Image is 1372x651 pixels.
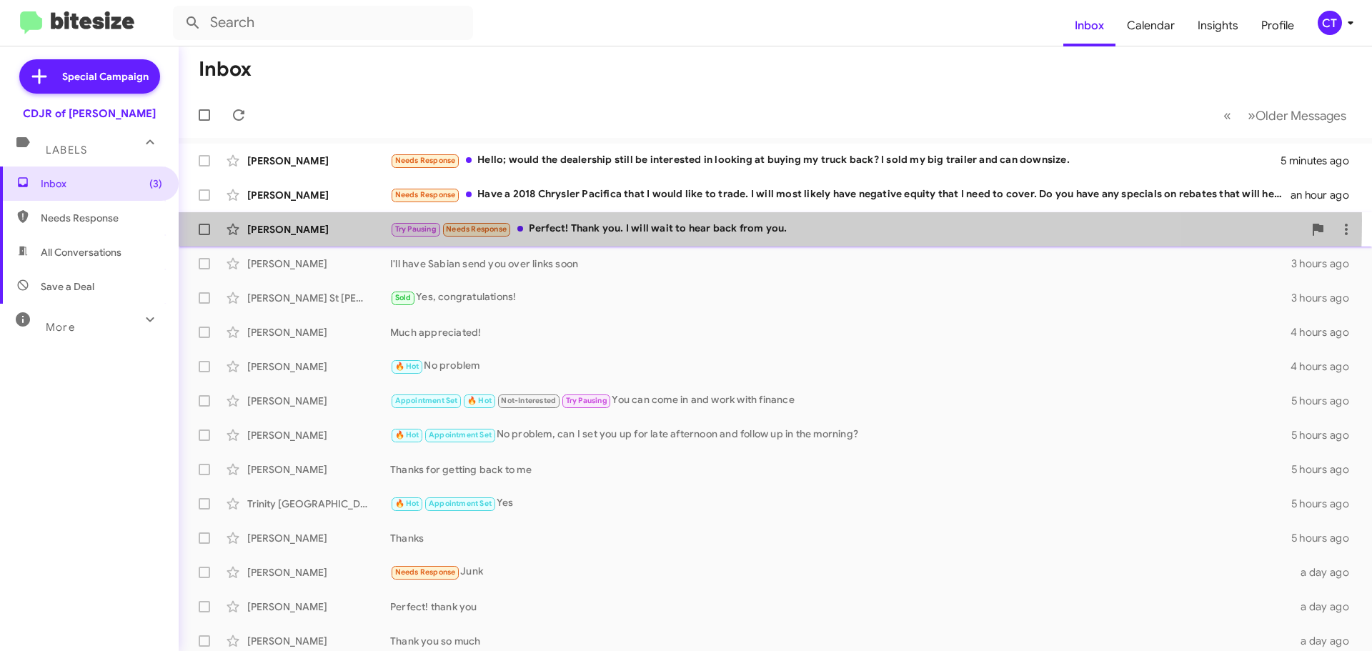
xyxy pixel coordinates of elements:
[390,634,1292,648] div: Thank you so much
[390,221,1303,237] div: Perfect! Thank you. I will wait to hear back from you.
[149,177,162,191] span: (3)
[395,362,419,371] span: 🔥 Hot
[395,499,419,508] span: 🔥 Hot
[1318,11,1342,35] div: CT
[390,427,1291,443] div: No problem, can I set you up for late afternoon and follow up in the morning?
[390,358,1291,374] div: No problem
[1292,634,1361,648] div: a day ago
[395,156,456,165] span: Needs Response
[247,188,390,202] div: [PERSON_NAME]
[1291,394,1361,408] div: 5 hours ago
[247,222,390,237] div: [PERSON_NAME]
[1256,108,1346,124] span: Older Messages
[41,211,162,225] span: Needs Response
[247,394,390,408] div: [PERSON_NAME]
[395,567,456,577] span: Needs Response
[41,279,94,294] span: Save a Deal
[1291,359,1361,374] div: 4 hours ago
[501,396,556,405] span: Not-Interested
[247,497,390,511] div: Trinity [GEOGRAPHIC_DATA]
[41,177,162,191] span: Inbox
[390,564,1292,580] div: Junk
[247,291,390,305] div: [PERSON_NAME] St [PERSON_NAME]
[390,462,1291,477] div: Thanks for getting back to me
[390,392,1291,409] div: You can come in and work with finance
[247,600,390,614] div: [PERSON_NAME]
[46,144,87,156] span: Labels
[1281,154,1361,168] div: 5 minutes ago
[446,224,507,234] span: Needs Response
[247,462,390,477] div: [PERSON_NAME]
[1216,101,1355,130] nav: Page navigation example
[1250,5,1306,46] a: Profile
[62,69,149,84] span: Special Campaign
[1291,325,1361,339] div: 4 hours ago
[1215,101,1240,130] button: Previous
[390,152,1281,169] div: Hello; would the dealership still be interested in looking at buying my truck back? I sold my big...
[247,359,390,374] div: [PERSON_NAME]
[390,187,1291,203] div: Have a 2018 Chrysler Pacifica that I would like to trade. I will most likely have negative equity...
[19,59,160,94] a: Special Campaign
[1291,531,1361,545] div: 5 hours ago
[46,321,75,334] span: More
[1291,462,1361,477] div: 5 hours ago
[247,634,390,648] div: [PERSON_NAME]
[1291,257,1361,271] div: 3 hours ago
[247,531,390,545] div: [PERSON_NAME]
[467,396,492,405] span: 🔥 Hot
[1239,101,1355,130] button: Next
[41,245,121,259] span: All Conversations
[1291,497,1361,511] div: 5 hours ago
[1292,565,1361,580] div: a day ago
[247,154,390,168] div: [PERSON_NAME]
[23,106,156,121] div: CDJR of [PERSON_NAME]
[390,325,1291,339] div: Much appreciated!
[390,531,1291,545] div: Thanks
[247,257,390,271] div: [PERSON_NAME]
[1115,5,1186,46] a: Calendar
[395,224,437,234] span: Try Pausing
[1186,5,1250,46] a: Insights
[395,190,456,199] span: Needs Response
[390,289,1291,306] div: Yes, congratulations!
[566,396,607,405] span: Try Pausing
[390,600,1292,614] div: Perfect! thank you
[247,325,390,339] div: [PERSON_NAME]
[199,58,252,81] h1: Inbox
[395,430,419,439] span: 🔥 Hot
[429,430,492,439] span: Appointment Set
[1223,106,1231,124] span: «
[390,495,1291,512] div: Yes
[1063,5,1115,46] a: Inbox
[1306,11,1356,35] button: CT
[1291,428,1361,442] div: 5 hours ago
[247,428,390,442] div: [PERSON_NAME]
[1292,600,1361,614] div: a day ago
[1291,291,1361,305] div: 3 hours ago
[395,293,412,302] span: Sold
[390,257,1291,271] div: I'll have Sabian send you over links soon
[1291,188,1361,202] div: an hour ago
[1248,106,1256,124] span: »
[395,396,458,405] span: Appointment Set
[173,6,473,40] input: Search
[247,565,390,580] div: [PERSON_NAME]
[429,499,492,508] span: Appointment Set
